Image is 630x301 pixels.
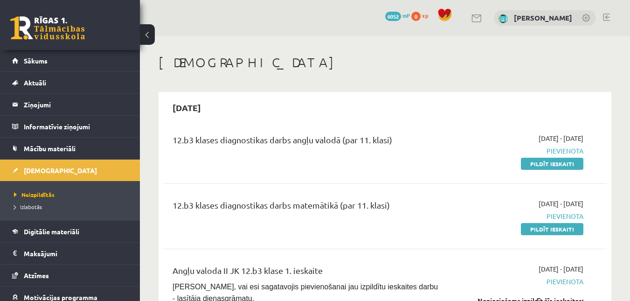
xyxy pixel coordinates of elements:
[521,158,583,170] a: Pildīt ieskaiti
[456,211,583,221] span: Pievienota
[12,160,128,181] a: [DEMOGRAPHIC_DATA]
[456,277,583,287] span: Pievienota
[12,116,128,137] a: Informatīvie ziņojumi
[24,56,48,65] span: Sākums
[173,199,442,216] div: 12.b3 klases diagnostikas darbs matemātikā (par 11. klasi)
[24,116,128,137] legend: Informatīvie ziņojumi
[24,144,76,153] span: Mācību materiāli
[24,94,128,115] legend: Ziņojumi
[539,133,583,143] span: [DATE] - [DATE]
[411,12,433,19] a: 0 xp
[456,146,583,156] span: Pievienota
[159,55,611,70] h1: [DEMOGRAPHIC_DATA]
[539,264,583,274] span: [DATE] - [DATE]
[24,227,79,236] span: Digitālie materiāli
[173,264,442,281] div: Angļu valoda II JK 12.b3 klase 1. ieskaite
[24,243,128,264] legend: Maksājumi
[14,190,131,199] a: Neizpildītās
[514,13,572,22] a: [PERSON_NAME]
[385,12,401,21] span: 6052
[12,221,128,242] a: Digitālie materiāli
[498,14,508,23] img: Katrīna Šēnfelde
[521,223,583,235] a: Pildīt ieskaiti
[14,191,55,198] span: Neizpildītās
[24,78,46,87] span: Aktuāli
[411,12,421,21] span: 0
[24,166,97,175] span: [DEMOGRAPHIC_DATA]
[385,12,410,19] a: 6052 mP
[12,138,128,159] a: Mācību materiāli
[402,12,410,19] span: mP
[14,203,42,210] span: Izlabotās
[12,50,128,71] a: Sākums
[163,97,210,119] h2: [DATE]
[422,12,428,19] span: xp
[12,265,128,286] a: Atzīmes
[173,133,442,151] div: 12.b3 klases diagnostikas darbs angļu valodā (par 11. klasi)
[12,243,128,264] a: Maksājumi
[12,72,128,93] a: Aktuāli
[539,199,583,209] span: [DATE] - [DATE]
[10,16,85,40] a: Rīgas 1. Tālmācības vidusskola
[24,271,49,280] span: Atzīmes
[14,203,131,211] a: Izlabotās
[12,94,128,115] a: Ziņojumi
